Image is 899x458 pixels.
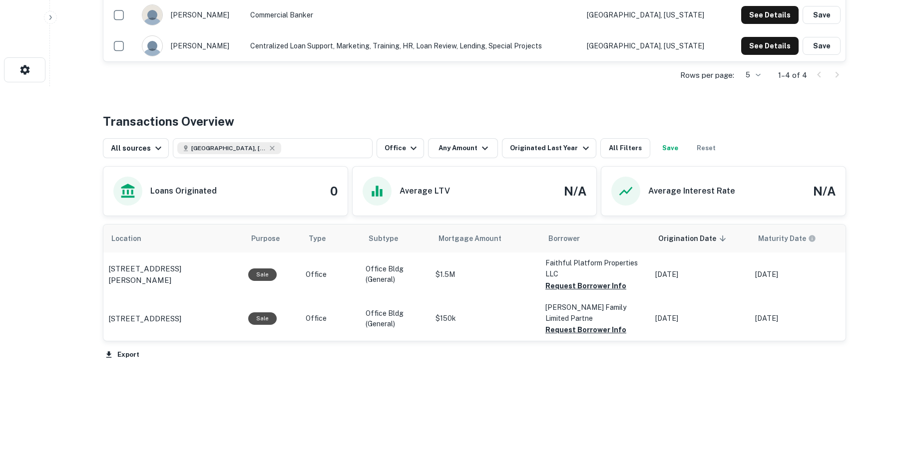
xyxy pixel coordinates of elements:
[655,269,745,280] p: [DATE]
[361,225,431,252] th: Subtype
[142,35,240,56] div: [PERSON_NAME]
[309,232,326,244] span: Type
[111,232,154,244] span: Location
[582,30,724,61] td: [GEOGRAPHIC_DATA], [US_STATE]
[108,313,238,325] a: [STREET_ADDRESS]
[108,263,238,286] a: [STREET_ADDRESS][PERSON_NAME]
[738,68,762,82] div: 5
[248,268,277,281] div: Sale
[248,312,277,325] div: Sale
[103,225,243,252] th: Location
[648,185,735,197] h6: Average Interest Rate
[564,182,586,200] h4: N/A
[540,225,650,252] th: Borrower
[758,233,816,244] div: Maturity dates displayed may be estimated. Please contact the lender for the most accurate maturi...
[755,313,845,324] p: [DATE]
[431,225,540,252] th: Mortgage Amount
[111,142,164,154] div: All sources
[301,225,361,252] th: Type
[849,378,899,426] iframe: Chat Widget
[680,69,734,81] p: Rows per page:
[400,185,450,197] h6: Average LTV
[191,144,266,153] span: [GEOGRAPHIC_DATA], [GEOGRAPHIC_DATA], [GEOGRAPHIC_DATA]
[108,313,181,325] p: [STREET_ADDRESS]
[654,138,686,158] button: Save your search to get updates of matches that match your search criteria.
[243,225,301,252] th: Purpose
[150,185,217,197] h6: Loans Originated
[803,6,841,24] button: Save
[245,30,581,61] td: Centralized Loan Support, Marketing, Training, HR, Loan Review, Lending, Special Projects
[813,182,836,200] h4: N/A
[436,313,535,324] p: $150k
[545,280,626,292] button: Request Borrower Info
[142,4,240,25] div: [PERSON_NAME]
[142,36,162,56] img: 9c8pery4andzj6ohjkjp54ma2
[251,232,293,244] span: Purpose
[650,225,750,252] th: Origination Date
[778,69,807,81] p: 1–4 of 4
[173,138,373,158] button: [GEOGRAPHIC_DATA], [GEOGRAPHIC_DATA], [GEOGRAPHIC_DATA]
[510,142,591,154] div: Originated Last Year
[439,232,514,244] span: Mortgage Amount
[366,308,426,329] p: Office Bldg (General)
[750,225,850,252] th: Maturity dates displayed may be estimated. Please contact the lender for the most accurate maturi...
[545,324,626,336] button: Request Borrower Info
[755,269,845,280] p: [DATE]
[548,232,580,244] span: Borrower
[758,233,806,244] h6: Maturity Date
[658,232,729,244] span: Origination Date
[103,138,169,158] button: All sources
[758,233,829,244] span: Maturity dates displayed may be estimated. Please contact the lender for the most accurate maturi...
[306,313,356,324] p: Office
[103,347,142,362] button: Export
[366,264,426,285] p: Office Bldg (General)
[600,138,650,158] button: All Filters
[741,37,799,55] button: See Details
[377,138,424,158] button: Office
[306,269,356,280] p: Office
[545,302,645,324] p: [PERSON_NAME] Family Limited Partne
[103,225,846,341] div: scrollable content
[690,138,722,158] button: Reset
[436,269,535,280] p: $1.5M
[428,138,498,158] button: Any Amount
[803,37,841,55] button: Save
[330,182,338,200] h4: 0
[103,112,234,130] h4: Transactions Overview
[741,6,799,24] button: See Details
[502,138,596,158] button: Originated Last Year
[655,313,745,324] p: [DATE]
[369,232,398,244] span: Subtype
[142,5,162,25] img: 244xhbkr7g40x6bsu4gi6q4ry
[545,257,645,279] p: Faithful Platform Properties LLC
